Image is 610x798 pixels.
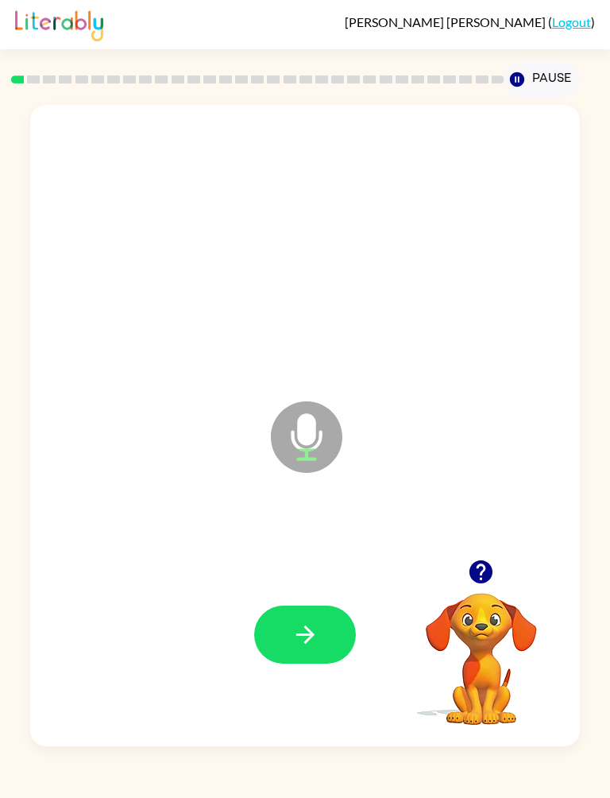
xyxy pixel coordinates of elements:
span: [PERSON_NAME] [PERSON_NAME] [345,14,548,29]
button: Pause [504,61,579,98]
a: Logout [552,14,591,29]
img: Literably [15,6,103,41]
video: Your browser must support playing .mp4 files to use Literably. Please try using another browser. [402,568,561,727]
div: ( ) [345,14,595,29]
